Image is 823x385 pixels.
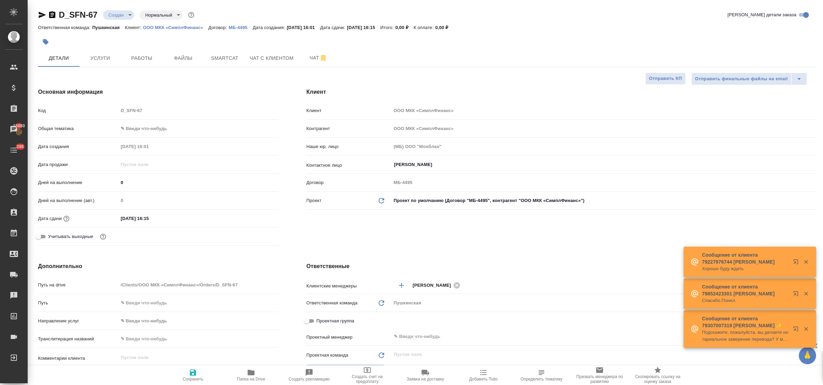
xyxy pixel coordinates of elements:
h4: Дополнительно [38,262,279,271]
a: МБ-4495 [229,24,252,30]
div: [PERSON_NAME] [413,281,462,290]
p: Наше юр. лицо [306,143,391,150]
p: Путь на drive [38,282,118,288]
p: Дата сдачи [38,215,62,222]
input: Пустое поле [118,280,279,290]
span: Сохранить [183,377,203,382]
span: Создать рекламацию [289,377,330,382]
p: Подскажите, пожалуйста, вы делаете нотариальное заверение перевода? У моей подруги, которая тоже офо [702,329,788,343]
p: Дата создания: [253,25,287,30]
p: Комментарии клиента [38,355,118,362]
span: Услуги [84,54,117,63]
p: Клиент [306,107,391,114]
p: [DATE] 16:15 [347,25,380,30]
p: Спасибо.Понял. [702,297,788,304]
button: Нормальный [143,12,174,18]
p: Пушкинская [92,25,125,30]
p: Клиентские менеджеры [306,283,391,290]
a: 15880 [2,121,26,138]
span: Smartcat [208,54,241,63]
p: Контрагент [306,125,391,132]
p: Путь [38,300,118,306]
p: Транслитерация названий [38,336,118,342]
button: Закрыть [799,259,813,265]
button: Открыть в новой вкладке [789,287,805,303]
p: Код [38,107,118,114]
p: Дней на выполнение (авт.) [38,197,118,204]
p: Проектная команда [306,352,348,359]
p: Договор: [209,25,229,30]
div: ✎ Введи что-нибудь [121,318,270,324]
p: Сообщение от клиента 79852423301 [PERSON_NAME] [702,283,788,297]
button: Если добавить услуги и заполнить их объемом, то дата рассчитается автоматически [62,214,71,223]
p: Дата продажи [38,161,118,168]
input: ✎ Введи что-нибудь [118,298,279,308]
button: Призвать менеджера по развитию [571,366,629,385]
span: Работы [125,54,158,63]
div: ✎ Введи что-нибудь [121,125,270,132]
p: 0,00 ₽ [435,25,454,30]
p: [DATE] 16:01 [287,25,320,30]
p: Общая тематика [38,125,118,132]
div: Создан [140,10,183,20]
button: Сохранить [164,366,222,385]
button: Закрыть [799,326,813,332]
h4: Основная информация [38,88,279,96]
a: D_SFN-67 [59,10,98,19]
a: 286 [2,141,26,159]
p: Направление услуг [38,318,118,324]
button: Создать рекламацию [280,366,338,385]
p: Контактное лицо [306,162,391,169]
p: Ответственная команда [306,300,358,306]
span: 15880 [9,122,29,129]
span: Призвать менеджера по развитию [575,374,625,384]
div: Пушкинская [391,297,815,309]
a: ООО МКК «СимплФинанс» [143,24,209,30]
button: Открыть в новой вкладке [789,322,805,339]
p: К оплате: [414,25,435,30]
div: ✎ Введи что-нибудь [118,315,279,327]
span: Проектная группа [316,318,354,324]
button: Добавить тэг [38,34,53,49]
button: Добавить менеджера [393,277,410,294]
button: Заявка на доставку [396,366,454,385]
span: [PERSON_NAME] детали заказа [728,11,796,18]
p: Дней на выполнение [38,179,118,186]
p: Дата сдачи: [320,25,347,30]
span: [PERSON_NAME] [413,282,455,289]
span: Папка на Drive [237,377,265,382]
div: ✎ Введи что-нибудь [118,123,279,135]
button: Отправить КП [645,73,686,85]
span: Заявка на доставку [407,377,444,382]
svg: Отписаться [319,54,327,62]
input: Пустое поле [118,106,279,116]
input: ✎ Введи что-нибудь [118,213,179,223]
p: ООО МКК «СимплФинанс» [143,25,209,30]
p: Итого: [380,25,395,30]
input: Пустое поле [118,141,179,152]
button: Скопировать ссылку для ЯМессенджера [38,11,46,19]
span: 286 [12,143,28,150]
button: Open [812,164,813,165]
button: Определить тематику [512,366,571,385]
button: Распределить на ПМ-команду [306,364,384,376]
button: Папка на Drive [222,366,280,385]
button: Добавить Todo [454,366,512,385]
p: Хорошо буду ждать [702,265,788,272]
input: Пустое поле [391,123,815,134]
button: Скопировать ссылку на оценку заказа [629,366,687,385]
input: ✎ Введи что-нибудь [118,334,279,344]
p: Дата создания [38,143,118,150]
input: Пустое поле [391,177,815,187]
input: ✎ Введи что-нибудь [118,177,279,187]
span: Отправить КП [649,75,682,83]
input: Пустое поле [393,350,799,359]
p: Проект [306,197,322,204]
div: Создан [103,10,134,20]
button: Выбери, если сб и вс нужно считать рабочими днями для выполнения заказа. [99,232,108,241]
span: Детали [42,54,75,63]
span: Определить тематику [520,377,562,382]
p: МБ-4495 [229,25,252,30]
button: Создан [107,12,126,18]
span: Добавить Todo [469,377,498,382]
